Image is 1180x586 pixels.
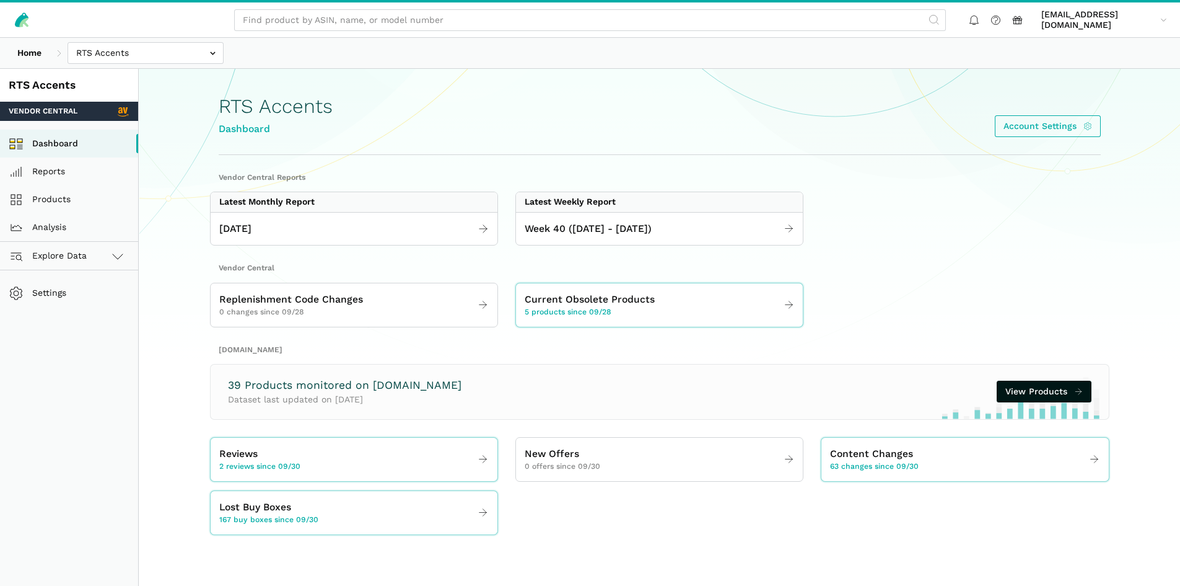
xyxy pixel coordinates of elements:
[234,9,946,31] input: Find product by ASIN, name, or model number
[219,122,333,137] div: Dashboard
[830,446,913,462] span: Content Changes
[13,249,87,264] span: Explore Data
[219,292,363,308] span: Replenishment Code Changes
[219,95,333,117] h1: RTS Accents
[516,288,803,322] a: Current Obsolete Products 5 products since 09/28
[516,217,803,241] a: Week 40 ([DATE] - [DATE])
[525,446,579,462] span: New Offers
[68,42,224,64] input: RTS Accents
[9,78,129,93] div: RTS Accents
[211,288,497,322] a: Replenishment Code Changes 0 changes since 09/28
[228,378,461,393] h3: 39 Products monitored on [DOMAIN_NAME]
[9,42,50,64] a: Home
[1005,385,1067,398] span: View Products
[1037,7,1171,33] a: [EMAIL_ADDRESS][DOMAIN_NAME]
[219,172,1101,184] h2: Vendor Central Reports
[525,197,616,208] div: Latest Weekly Report
[228,393,461,406] p: Dataset last updated on [DATE]
[219,307,304,318] span: 0 changes since 09/28
[219,515,318,526] span: 167 buy boxes since 09/30
[821,442,1108,477] a: Content Changes 63 changes since 09/30
[219,263,1101,274] h2: Vendor Central
[525,461,600,473] span: 0 offers since 09/30
[219,197,315,208] div: Latest Monthly Report
[211,495,497,530] a: Lost Buy Boxes 167 buy boxes since 09/30
[219,500,291,515] span: Lost Buy Boxes
[219,461,300,473] span: 2 reviews since 09/30
[516,442,803,477] a: New Offers 0 offers since 09/30
[219,345,1101,356] h2: [DOMAIN_NAME]
[219,446,258,462] span: Reviews
[219,221,251,237] span: [DATE]
[525,221,652,237] span: Week 40 ([DATE] - [DATE])
[830,461,919,473] span: 63 changes since 09/30
[1041,9,1156,31] span: [EMAIL_ADDRESS][DOMAIN_NAME]
[525,307,611,318] span: 5 products since 09/28
[995,115,1101,137] a: Account Settings
[9,106,77,117] span: Vendor Central
[211,442,497,477] a: Reviews 2 reviews since 09/30
[211,217,497,241] a: [DATE]
[525,292,655,308] span: Current Obsolete Products
[997,381,1091,402] a: View Products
